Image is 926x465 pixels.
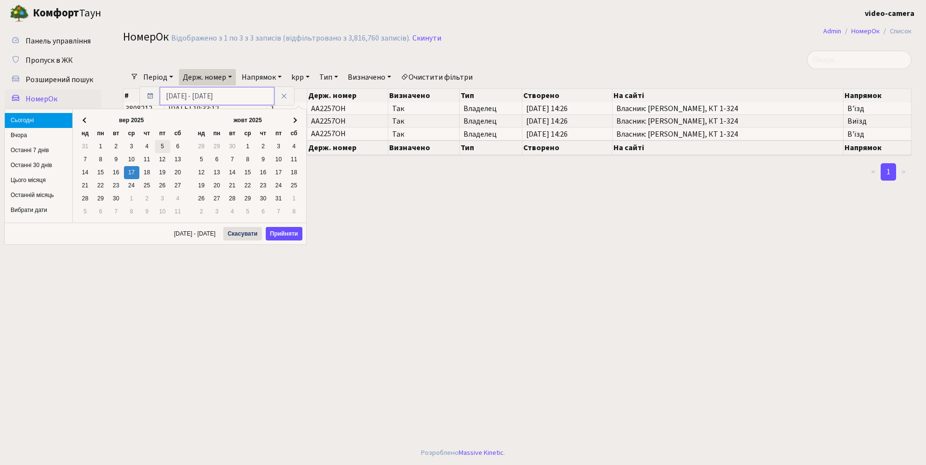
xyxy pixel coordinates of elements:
[412,34,441,43] a: Скинути
[616,117,839,125] span: Власник: [PERSON_NAME], КТ 1-324
[78,166,93,179] td: 14
[174,231,219,237] span: [DATE] - [DATE]
[124,179,139,192] td: 24
[271,127,286,140] th: пт
[155,140,170,153] td: 5
[93,179,109,192] td: 22
[209,179,225,192] td: 20
[225,179,240,192] td: 21
[194,140,209,153] td: 28
[78,140,93,153] td: 31
[463,130,518,138] span: Владелец
[33,5,101,22] span: Таун
[613,89,844,102] th: На сайті
[109,127,124,140] th: вт
[170,179,186,192] td: 27
[109,140,124,153] td: 2
[881,163,896,181] a: 1
[847,117,907,125] span: Виїзд
[179,69,236,85] a: Держ. номер
[155,192,170,205] td: 3
[459,448,504,458] a: Massive Kinetic
[392,117,455,125] span: Так
[271,205,286,218] td: 7
[125,103,152,114] span: 3808212
[209,114,286,127] th: жовт 2025
[124,166,139,179] td: 17
[463,117,518,125] span: Владелец
[155,166,170,179] td: 19
[307,141,388,155] th: Держ. номер
[388,89,460,102] th: Визначено
[225,205,240,218] td: 4
[109,192,124,205] td: 30
[26,94,57,104] span: НомерОк
[286,205,302,218] td: 8
[271,179,286,192] td: 24
[93,127,109,140] th: пн
[847,130,907,138] span: В'їзд
[5,51,101,70] a: Пропуск в ЖК
[209,192,225,205] td: 27
[271,192,286,205] td: 31
[311,129,346,140] span: AA2257OH
[238,69,286,85] a: Напрямок
[421,448,505,458] div: Розроблено .
[286,192,302,205] td: 1
[26,36,91,46] span: Панель управління
[315,69,342,85] a: Тип
[286,179,302,192] td: 25
[526,130,608,138] span: [DATE] 14:26
[93,166,109,179] td: 15
[78,205,93,218] td: 5
[522,89,613,102] th: Створено
[5,89,101,109] a: НомерОк
[307,89,388,102] th: Держ. номер
[139,166,155,179] td: 18
[155,179,170,192] td: 26
[286,140,302,153] td: 4
[124,127,139,140] th: ср
[139,179,155,192] td: 25
[5,158,72,173] li: Останні 30 днів
[5,203,72,218] li: Вибрати дати
[155,127,170,140] th: пт
[240,127,256,140] th: ср
[124,192,139,205] td: 1
[194,127,209,140] th: нд
[271,140,286,153] td: 3
[209,140,225,153] td: 29
[139,205,155,218] td: 9
[392,130,455,138] span: Так
[286,166,302,179] td: 18
[240,179,256,192] td: 22
[256,166,271,179] td: 16
[526,117,608,125] span: [DATE] 14:26
[33,5,79,21] b: Комфорт
[155,153,170,166] td: 12
[460,141,522,155] th: Тип
[5,128,72,143] li: Вчора
[256,179,271,192] td: 23
[388,141,460,155] th: Визначено
[463,105,518,113] span: Владелец
[286,153,302,166] td: 11
[240,166,256,179] td: 15
[109,205,124,218] td: 7
[139,140,155,153] td: 4
[5,143,72,158] li: Останні 7 днів
[194,166,209,179] td: 12
[139,192,155,205] td: 2
[124,140,139,153] td: 3
[170,192,186,205] td: 4
[124,153,139,166] td: 10
[256,192,271,205] td: 30
[823,26,841,36] a: Admin
[865,8,914,19] a: video-camera
[807,51,912,69] input: Пошук...
[209,205,225,218] td: 3
[5,173,72,188] li: Цього місяця
[139,127,155,140] th: чт
[170,153,186,166] td: 13
[311,103,346,114] span: AA2257OH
